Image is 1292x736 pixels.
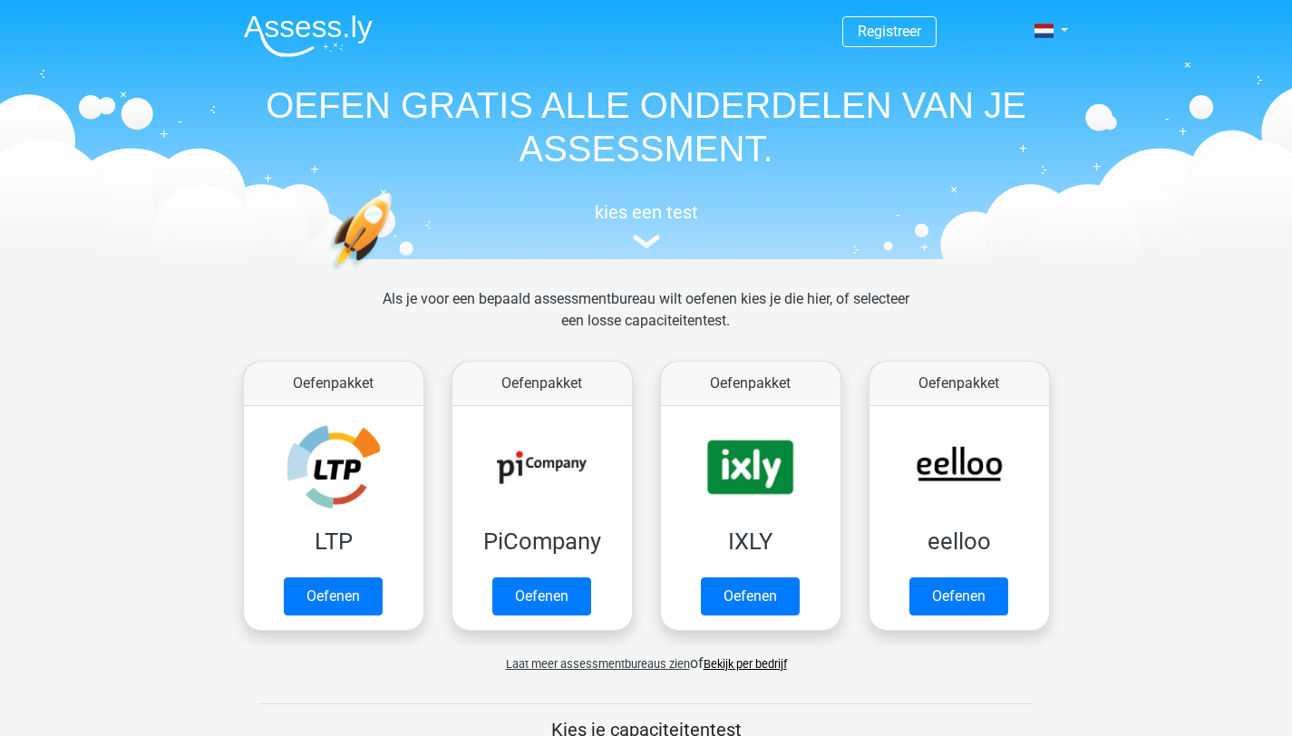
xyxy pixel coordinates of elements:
a: Registreer [858,23,921,40]
img: Assessly [244,15,373,57]
a: Oefenen [492,577,591,615]
div: Als je voor een bepaald assessmentbureau wilt oefenen kies je die hier, of selecteer een losse ca... [368,288,924,353]
img: assessment [633,235,660,248]
a: Oefenen [701,577,800,615]
div: of [229,638,1064,674]
a: Oefenen [284,577,383,615]
a: kies een test [229,201,1064,249]
img: oefenen [329,192,462,356]
h5: kies een test [229,201,1064,223]
h1: OEFEN GRATIS ALLE ONDERDELEN VAN JE ASSESSMENT. [229,83,1064,170]
span: Laat meer assessmentbureaus zien [506,657,690,671]
a: Oefenen [909,577,1008,615]
a: Bekijk per bedrijf [704,657,787,671]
